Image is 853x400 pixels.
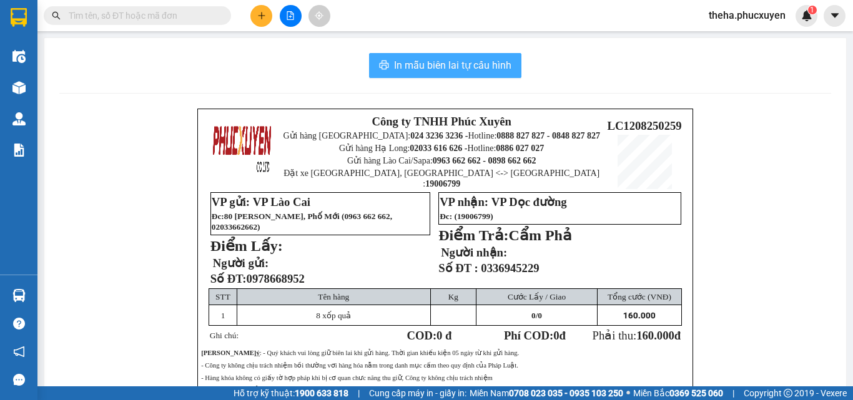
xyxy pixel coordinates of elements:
[212,117,273,178] img: logo
[213,256,269,270] span: Người gửi:
[440,195,488,208] strong: VP nhận:
[13,346,25,358] span: notification
[256,349,259,356] strong: ý
[593,329,681,342] span: Phải thu:
[699,7,796,23] span: theha.phucxuyen
[212,212,392,232] span: 0963 662 662, 02033662662)
[508,292,566,301] span: Cước Lấy / Giao
[295,388,348,398] strong: 1900 633 818
[283,131,600,140] span: Gửi hàng [GEOGRAPHIC_DATA]: Hotline:
[810,6,814,14] span: 1
[6,36,126,80] span: Gửi hàng [GEOGRAPHIC_DATA]: Hotline:
[12,144,26,157] img: solution-icon
[358,386,360,400] span: |
[318,292,349,301] span: Tên hàng
[26,59,125,80] strong: 0888 827 827 - 0848 827 827
[410,131,468,140] strong: 024 3236 3236 -
[347,156,536,165] span: Gửi hàng Lào Cai/Sapa:
[633,386,723,400] span: Miền Bắc
[438,261,478,275] strong: Số ĐT :
[6,47,126,69] strong: 024 3236 3236 -
[12,289,26,302] img: warehouse-icon
[372,115,511,128] strong: Công ty TNHH Phúc Xuyên
[448,292,458,301] span: Kg
[12,50,26,63] img: warehouse-icon
[801,10,812,21] img: icon-new-feature
[316,311,351,320] span: 8 xốp quả
[425,179,460,188] strong: 19006799
[13,6,117,33] strong: Công ty TNHH Phúc Xuyên
[210,272,305,285] strong: Số ĐT:
[369,53,521,78] button: printerIn mẫu biên lai tự cấu hình
[808,6,817,14] sup: 1
[253,195,310,208] span: VP Lào Cai
[407,329,451,342] strong: COD:
[470,386,623,400] span: Miền Nam
[284,168,599,188] span: Đặt xe [GEOGRAPHIC_DATA], [GEOGRAPHIC_DATA] <-> [GEOGRAPHIC_DATA] :
[394,57,511,73] span: In mẫu biên lai tự cấu hình
[13,318,25,329] span: question-circle
[441,246,507,259] strong: Người nhận:
[410,144,467,153] strong: 02033 616 626 -
[215,292,230,301] span: STT
[369,386,466,400] span: Cung cấp máy in - giấy in:
[201,362,518,369] span: - Công ty không chịu trách nhiệm bồi thường vơi hàng hóa nằm trong danh mục cấm theo quy định của...
[608,292,671,301] span: Tổng cước (VNĐ)
[13,374,25,386] span: message
[234,386,348,400] span: Hỗ trợ kỹ thuật:
[286,11,295,20] span: file-add
[438,227,508,243] strong: Điểm Trả:
[440,212,493,221] span: Đc: (
[623,311,656,320] span: 160.000
[11,8,27,27] img: logo-vxr
[607,119,681,132] span: LC1208250259
[784,389,792,398] span: copyright
[11,84,120,117] span: Gửi hàng Hạ Long: Hotline:
[379,60,389,72] span: printer
[531,311,536,320] span: 0
[212,212,392,232] span: Đc 80 [PERSON_NAME], Phố Mới (
[315,11,323,20] span: aim
[69,9,216,22] input: Tìm tên, số ĐT hoặc mã đơn
[732,386,734,400] span: |
[308,5,330,27] button: aim
[201,374,493,381] span: - Hàng khóa không có giấy tờ hợp pháp khi bị cơ quan chưc năng thu giữ, Công ty không chịu trách ...
[433,156,536,165] strong: 0963 662 662 - 0898 662 662
[457,212,493,221] span: 19006799)
[481,261,539,275] span: 0336945229
[210,331,239,340] span: Ghi chú:
[212,195,250,208] strong: VP gửi:
[824,5,846,27] button: caret-down
[250,5,272,27] button: plus
[829,10,841,21] span: caret-down
[12,81,26,94] img: warehouse-icon
[201,349,519,356] span: : - Quý khách vui lòng giữ biên lai khi gửi hàng. Thời gian khiếu kiện 05 ngày từ khi gửi hàng.
[496,144,544,153] strong: 0886 027 027
[509,227,572,243] span: Cẩm Phả
[504,329,566,342] strong: Phí COD: đ
[636,329,674,342] span: 160.000
[491,195,567,208] span: VP Dọc đường
[496,131,600,140] strong: 0888 827 827 - 0848 827 827
[509,388,623,398] strong: 0708 023 035 - 0935 103 250
[12,112,26,125] img: warehouse-icon
[553,329,559,342] span: 0
[626,391,630,396] span: ⚪️
[247,272,305,285] span: 0978668952
[531,311,542,320] span: /0
[52,11,61,20] span: search
[210,238,283,254] strong: Điểm Lấy:
[257,11,266,20] span: plus
[221,311,225,320] span: 1
[201,349,256,356] strong: [PERSON_NAME]
[669,388,723,398] strong: 0369 525 060
[221,212,224,221] span: :
[280,5,302,27] button: file-add
[339,144,544,153] span: Gửi hàng Hạ Long: Hotline:
[436,329,451,342] span: 0 đ
[674,329,681,342] span: đ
